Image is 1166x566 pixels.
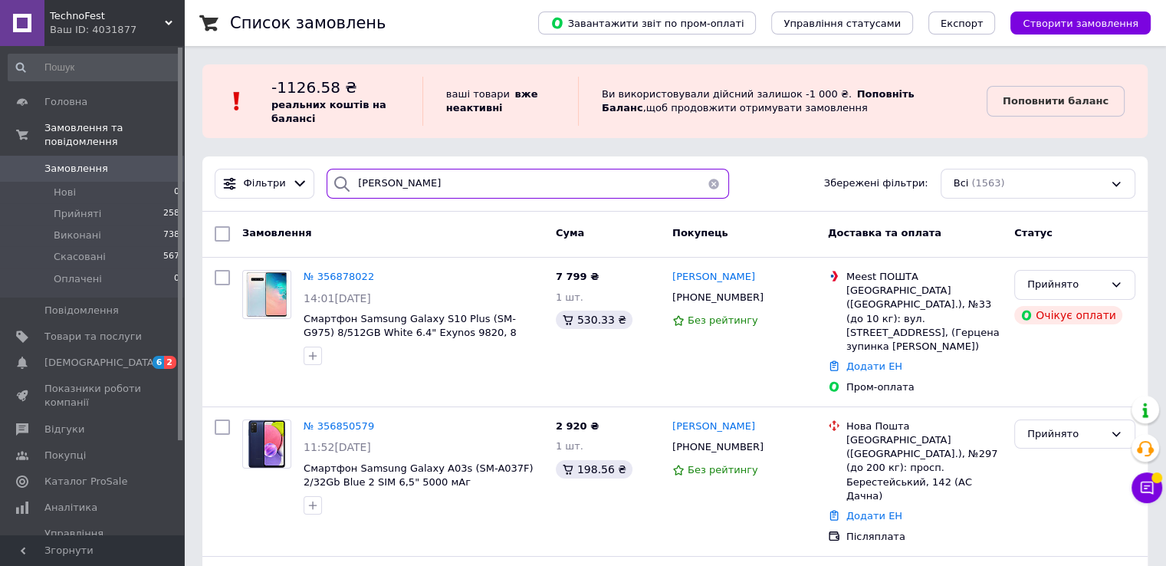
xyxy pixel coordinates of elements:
span: 14:01[DATE] [304,292,371,304]
h1: Список замовлень [230,14,386,32]
div: Прийнято [1027,426,1104,443]
div: Прийнято [1027,277,1104,293]
div: Очікує оплати [1014,306,1122,324]
span: 1 шт. [556,291,583,303]
img: Фото товару [248,420,285,468]
span: Каталог ProSale [44,475,127,489]
span: Збережені фільтри: [824,176,928,191]
span: [PHONE_NUMBER] [672,291,764,303]
a: № 356850579 [304,420,374,432]
span: Нові [54,186,76,199]
a: [PERSON_NAME] [672,420,755,434]
span: 258 [163,207,179,221]
button: Експорт [928,12,996,35]
span: Покупець [672,227,728,239]
b: реальних коштів на балансі [271,99,386,124]
span: Замовлення та повідомлення [44,121,184,149]
span: Завантажити звіт по пром-оплаті [550,16,744,30]
span: Показники роботи компанії [44,382,142,410]
div: 530.33 ₴ [556,311,632,329]
img: Фото товару [243,272,291,317]
span: [PHONE_NUMBER] [672,441,764,452]
span: Управління статусами [783,18,901,29]
a: Фото товару [242,420,291,469]
a: Створити замовлення [995,17,1151,28]
span: 567 [163,250,179,264]
b: Поповнити баланс [1003,95,1109,107]
span: Cума [556,227,584,239]
button: Очистить [698,169,729,199]
span: Експорт [941,18,984,29]
span: Замовлення [242,227,311,239]
span: 2 [164,356,176,369]
div: Ви використовували дійсний залишок -1 000 ₴. , щоб продовжити отримувати замовлення [578,77,987,126]
span: 738 [163,229,179,242]
span: TechnoFest [50,9,165,23]
span: Скасовані [54,250,106,264]
div: Ваш ID: 4031877 [50,23,184,37]
span: -1126.58 ₴ [271,78,357,97]
span: 7 799 ₴ [556,271,599,282]
div: Meest ПОШТА [846,270,1002,284]
a: Смартфон Samsung Galaxy S10 Plus (SM-G975) 8/512GB White 6.4" Exynos 9820, 8 ядер 4100мАч [304,313,517,353]
span: Товари та послуги [44,330,142,344]
span: Доставка та оплата [828,227,941,239]
span: [PERSON_NAME] [672,271,755,282]
button: Управління статусами [771,12,913,35]
span: Створити замовлення [1023,18,1138,29]
span: [DEMOGRAPHIC_DATA] [44,356,158,370]
span: Всі [954,176,969,191]
div: 198.56 ₴ [556,460,632,479]
span: 1 шт. [556,440,583,452]
input: Пошук [8,54,181,81]
span: Головна [44,95,87,109]
span: 11:52[DATE] [304,441,371,453]
span: Фільтри [244,176,286,191]
span: 2 920 ₴ [556,420,599,432]
a: [PERSON_NAME] [672,270,755,285]
div: Пром-оплата [846,380,1002,394]
span: Покупці [44,449,86,462]
a: Додати ЕН [846,510,902,522]
div: [GEOGRAPHIC_DATA] ([GEOGRAPHIC_DATA].), №297 (до 200 кг): просп. Берестейський, 142 (АС Дачна) [846,433,1002,503]
a: Фото товару [242,270,291,319]
span: Виконані [54,229,101,242]
span: 0 [174,272,179,286]
div: Післяплата [846,530,1002,544]
span: Замовлення [44,162,108,176]
span: Оплачені [54,272,102,286]
input: Пошук за номером замовлення, ПІБ покупця, номером телефону, Email, номером накладної [327,169,729,199]
span: 0 [174,186,179,199]
span: Прийняті [54,207,101,221]
span: [PERSON_NAME] [672,420,755,432]
span: (1563) [971,177,1004,189]
button: Завантажити звіт по пром-оплаті [538,12,756,35]
span: Аналітика [44,501,97,515]
a: Додати ЕН [846,360,902,372]
img: :exclamation: [225,90,248,113]
button: Чат з покупцем [1132,472,1162,503]
div: ваші товари [422,77,578,126]
span: 6 [153,356,165,369]
span: Без рейтингу [688,464,758,476]
button: Створити замовлення [1010,12,1151,35]
a: Смартфон Samsung Galaxy A03s (SM-A037F) 2/32Gb Blue 2 SIM 6,5" 5000 мАг [304,462,534,489]
span: Без рейтингу [688,314,758,326]
a: Поповнити баланс [987,86,1125,117]
span: Повідомлення [44,304,119,318]
span: Управління сайтом [44,527,142,554]
span: Статус [1014,227,1053,239]
div: Нова Пошта [846,420,1002,433]
div: [GEOGRAPHIC_DATA] ([GEOGRAPHIC_DATA].), №33 (до 10 кг): вул. [STREET_ADDRESS], (Герцена зупинка [... [846,284,1002,354]
a: № 356878022 [304,271,374,282]
span: Відгуки [44,423,84,436]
